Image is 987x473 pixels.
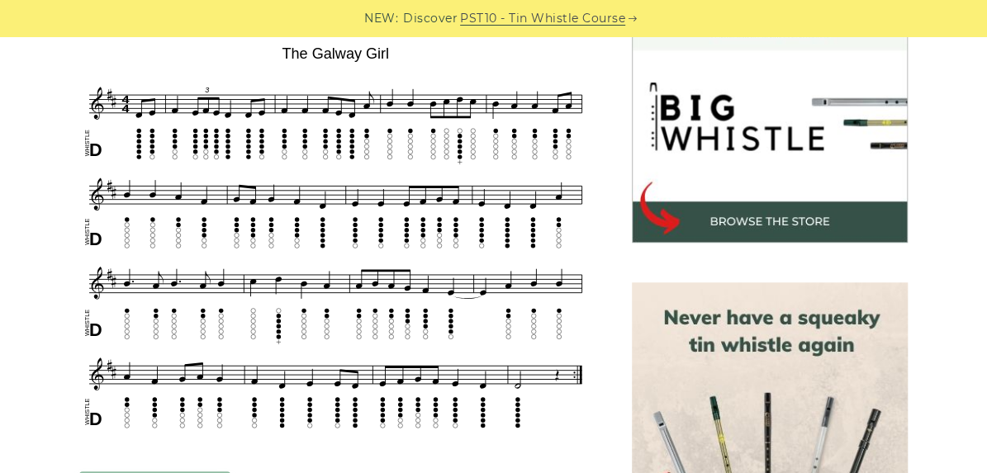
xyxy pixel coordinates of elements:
span: NEW: [364,9,398,28]
img: The Galway Girl Tin Whistle Tab & Sheet Music [79,40,592,438]
span: Discover [403,9,458,28]
a: PST10 - Tin Whistle Course [460,9,625,28]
